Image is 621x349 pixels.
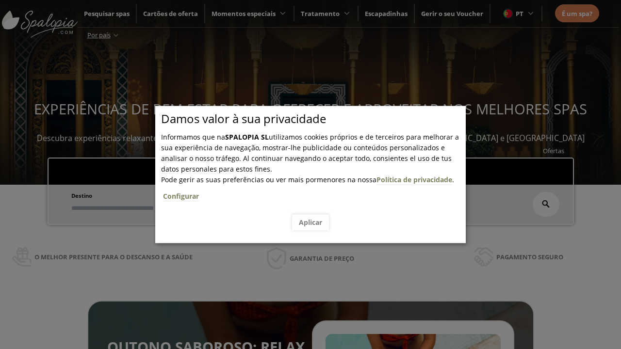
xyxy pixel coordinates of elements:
[161,175,466,207] span: .
[161,175,376,184] span: Pode gerir as suas preferências ou ver mais pormenores na nossa
[376,175,452,185] a: Política de privacidade
[161,113,466,124] p: Damos valor à sua privacidade
[225,132,269,142] b: SPALOPIA SL
[163,191,199,201] a: Configurar
[161,132,459,174] span: Informamos que na utilizamos cookies próprios e de terceiros para melhorar a sua experiência de n...
[292,214,329,230] button: Aplicar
